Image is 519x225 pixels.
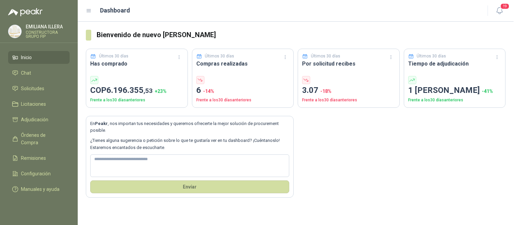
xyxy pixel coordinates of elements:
img: Logo peakr [8,8,43,16]
span: Adjudicación [21,116,48,123]
span: 6.196.355 [106,85,153,95]
p: Frente a los 30 días anteriores [196,97,290,103]
p: Últimos 30 días [417,53,446,59]
a: Órdenes de Compra [8,129,70,149]
h3: Compras realizadas [196,59,290,68]
span: -14 % [203,89,214,94]
a: Solicitudes [8,82,70,95]
span: Órdenes de Compra [21,131,63,146]
h3: Por solicitud recibes [302,59,395,68]
a: Inicio [8,51,70,64]
p: COP [90,84,183,97]
a: Configuración [8,167,70,180]
p: 1 [PERSON_NAME] [408,84,501,97]
h3: Has comprado [90,59,183,68]
p: EMILIANA ILLERA [26,24,70,29]
span: -18 % [320,89,331,94]
a: Licitaciones [8,98,70,110]
button: Envíar [90,180,289,193]
a: Manuales y ayuda [8,183,70,196]
p: Últimos 30 días [205,53,234,59]
span: Solicitudes [21,85,44,92]
p: Frente a los 30 días anteriores [302,97,395,103]
h3: Bienvenido de nuevo [PERSON_NAME] [97,30,505,40]
a: Adjudicación [8,113,70,126]
p: En , nos importan tus necesidades y queremos ofrecerte la mejor solución de procurement posible. [90,120,289,134]
a: Chat [8,67,70,79]
p: Últimos 30 días [99,53,128,59]
button: 19 [493,5,505,17]
p: Frente a los 30 días anteriores [90,97,183,103]
p: 3.07 [302,84,395,97]
p: Últimos 30 días [311,53,340,59]
p: ¿Tienes alguna sugerencia o petición sobre lo que te gustaría ver en tu dashboard? ¡Cuéntanoslo! ... [90,137,289,151]
span: Manuales y ayuda [21,185,59,193]
span: -41 % [482,89,493,94]
span: Chat [21,69,31,77]
span: 19 [500,3,510,9]
span: Inicio [21,54,32,61]
p: 6 [196,84,290,97]
p: CONSTRUCTORA GRUPO FIP [26,30,70,39]
span: Configuración [21,170,51,177]
span: + 23 % [155,89,167,94]
h1: Dashboard [100,6,130,15]
span: Licitaciones [21,100,46,108]
span: ,53 [144,87,153,95]
span: Remisiones [21,154,46,162]
b: Peakr [95,121,108,126]
h3: Tiempo de adjudicación [408,59,501,68]
a: Remisiones [8,152,70,165]
img: Company Logo [8,25,21,38]
p: Frente a los 30 días anteriores [408,97,501,103]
